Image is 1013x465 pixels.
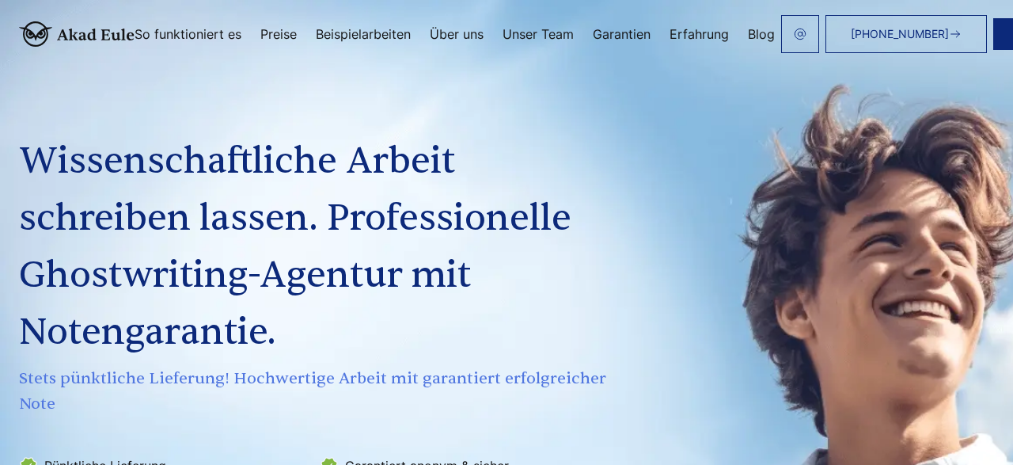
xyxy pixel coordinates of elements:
[316,28,411,40] a: Beispielarbeiten
[503,28,574,40] a: Unser Team
[825,15,987,53] a: [PHONE_NUMBER]
[430,28,484,40] a: Über uns
[19,133,614,361] h1: Wissenschaftliche Arbeit schreiben lassen. Professionelle Ghostwriting-Agentur mit Notengarantie.
[794,28,806,40] img: email
[593,28,651,40] a: Garantien
[19,366,614,417] span: Stets pünktliche Lieferung! Hochwertige Arbeit mit garantiert erfolgreicher Note
[670,28,729,40] a: Erfahrung
[135,28,241,40] a: So funktioniert es
[260,28,297,40] a: Preise
[851,28,949,40] span: [PHONE_NUMBER]
[19,21,135,47] img: logo
[748,28,775,40] a: Blog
